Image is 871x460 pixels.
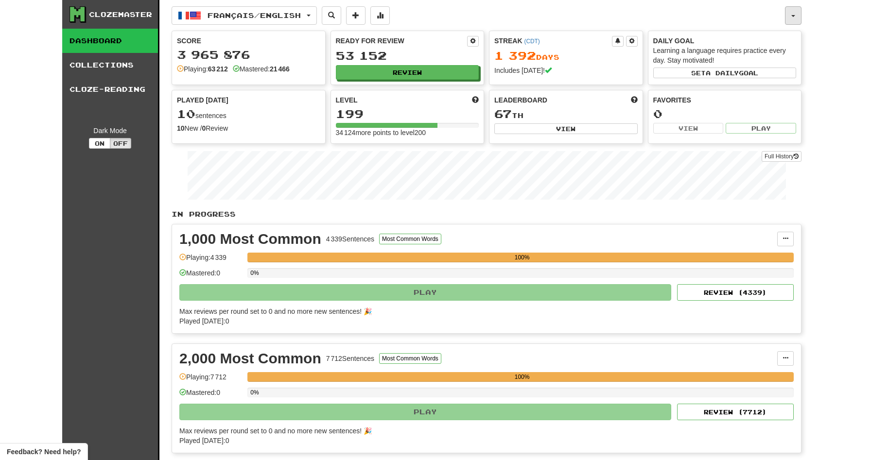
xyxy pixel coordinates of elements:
[494,123,638,134] button: View
[7,447,81,457] span: Open feedback widget
[62,53,158,77] a: Collections
[89,138,110,149] button: On
[346,6,366,25] button: Add sentence to collection
[653,46,797,65] div: Learning a language requires practice every day. Stay motivated!
[379,234,441,244] button: Most Common Words
[179,232,321,246] div: 1,000 Most Common
[494,36,612,46] div: Streak
[70,126,151,136] div: Dark Mode
[172,209,801,219] p: In Progress
[270,65,290,73] strong: 21 466
[179,284,671,301] button: Play
[233,64,290,74] div: Mastered:
[336,95,358,105] span: Level
[250,372,794,382] div: 100%
[177,49,320,61] div: 3 965 876
[494,95,547,105] span: Leaderboard
[202,124,206,132] strong: 0
[177,36,320,46] div: Score
[179,351,321,366] div: 2,000 Most Common
[208,65,228,73] strong: 63 212
[172,6,317,25] button: Français/English
[706,69,739,76] span: a daily
[177,123,320,133] div: New / Review
[653,108,797,120] div: 0
[250,253,794,262] div: 100%
[653,68,797,78] button: Seta dailygoal
[179,372,243,388] div: Playing: 7 712
[179,388,243,404] div: Mastered: 0
[370,6,390,25] button: More stats
[208,11,301,19] span: Français / English
[631,95,638,105] span: This week in points, UTC
[179,253,243,269] div: Playing: 4 339
[322,6,341,25] button: Search sentences
[177,64,228,74] div: Playing:
[336,50,479,62] div: 53 152
[653,123,724,134] button: View
[726,123,796,134] button: Play
[179,437,229,444] span: Played [DATE]: 0
[494,66,638,75] div: Includes [DATE]!
[379,353,441,364] button: Most Common Words
[177,124,185,132] strong: 10
[494,49,536,62] span: 1 392
[326,354,374,363] div: 7 712 Sentences
[336,128,479,137] div: 34 124 more points to level 200
[677,284,794,301] button: Review (4339)
[677,404,794,420] button: Review (7712)
[494,108,638,120] div: th
[494,50,638,62] div: Day s
[177,95,228,105] span: Played [DATE]
[110,138,131,149] button: Off
[62,77,158,102] a: Cloze-Reading
[179,317,229,325] span: Played [DATE]: 0
[177,107,195,120] span: 10
[62,29,158,53] a: Dashboard
[326,234,374,244] div: 4 339 Sentences
[653,36,797,46] div: Daily Goal
[179,307,788,316] div: Max reviews per round set to 0 and no more new sentences! 🎉
[179,268,243,284] div: Mastered: 0
[179,426,788,436] div: Max reviews per round set to 0 and no more new sentences! 🎉
[653,95,797,105] div: Favorites
[762,151,801,162] a: Full History
[177,108,320,120] div: sentences
[179,404,671,420] button: Play
[336,65,479,80] button: Review
[89,10,152,19] div: Clozemaster
[336,36,468,46] div: Ready for Review
[524,38,540,45] a: (CDT)
[494,107,512,120] span: 67
[336,108,479,120] div: 199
